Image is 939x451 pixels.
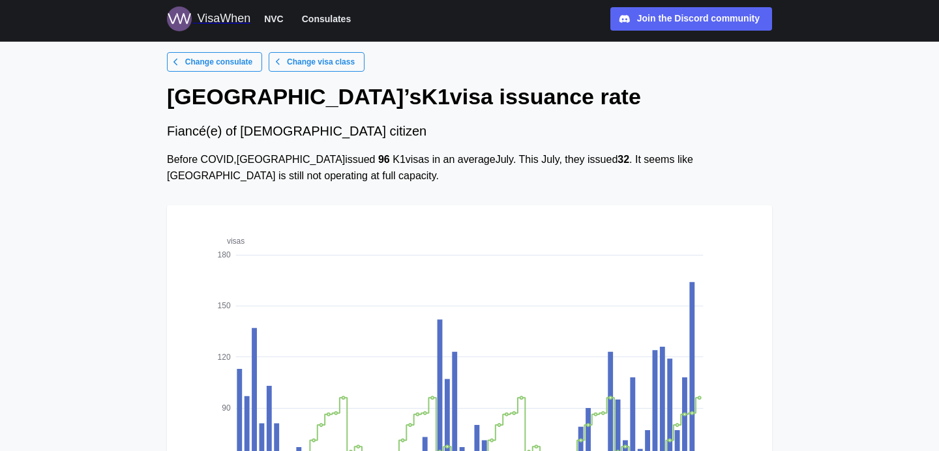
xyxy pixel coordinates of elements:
text: 150 [218,301,231,310]
span: NVC [264,11,284,27]
div: Join the Discord community [637,12,760,26]
button: NVC [258,10,290,27]
button: Consulates [296,10,357,27]
a: Change visa class [269,52,365,72]
text: 90 [222,403,231,413]
a: Logo for VisaWhen VisaWhen [167,7,250,31]
a: Join the Discord community [610,7,772,31]
img: Logo for VisaWhen [167,7,192,31]
h1: [GEOGRAPHIC_DATA] ’s K1 visa issuance rate [167,82,772,111]
span: Consulates [302,11,351,27]
text: 180 [218,250,231,259]
strong: 96 [378,154,390,165]
text: 120 [218,352,231,361]
div: Fiancé(e) of [DEMOGRAPHIC_DATA] citizen [167,121,772,141]
span: Change consulate [185,53,252,71]
div: VisaWhen [197,10,250,28]
div: Before COVID, [GEOGRAPHIC_DATA] issued K1 visas in an average July . This July , they issued . It... [167,152,772,184]
span: Change visa class [287,53,355,71]
a: Change consulate [167,52,262,72]
strong: 32 [618,154,629,165]
text: visas [227,237,245,246]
